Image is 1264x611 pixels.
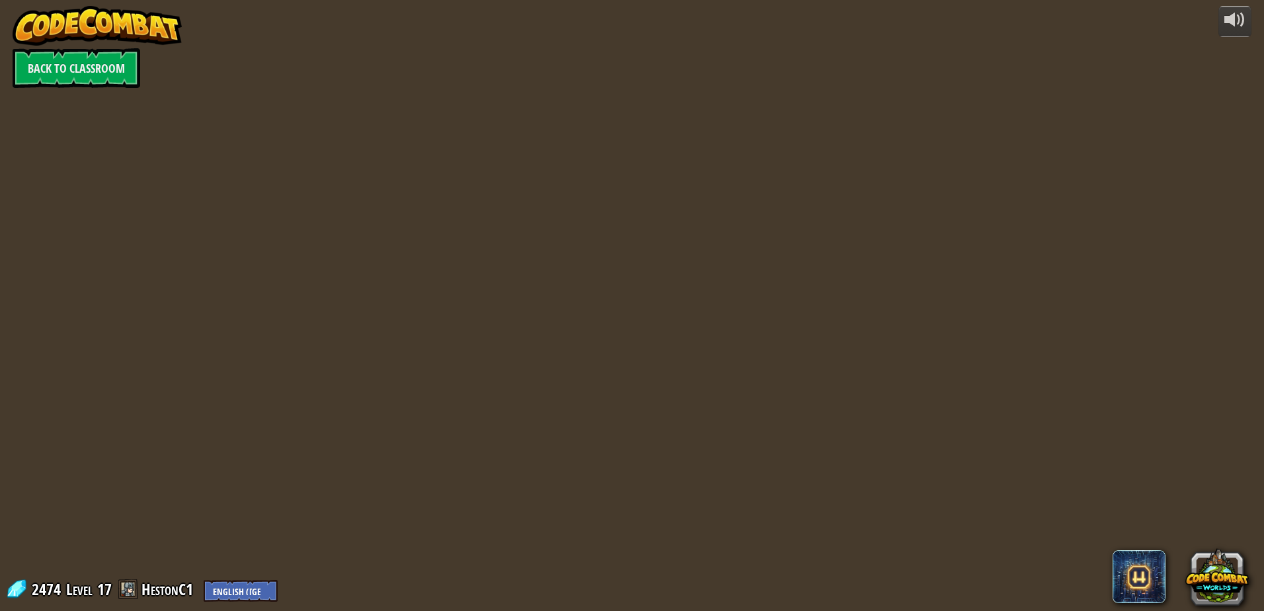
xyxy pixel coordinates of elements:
span: 17 [97,579,112,600]
span: 2474 [32,579,65,600]
a: HestonC1 [141,579,197,600]
a: Back to Classroom [13,48,140,88]
img: CodeCombat - Learn how to code by playing a game [13,6,182,46]
button: Adjust volume [1218,6,1251,37]
span: Level [66,579,93,600]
